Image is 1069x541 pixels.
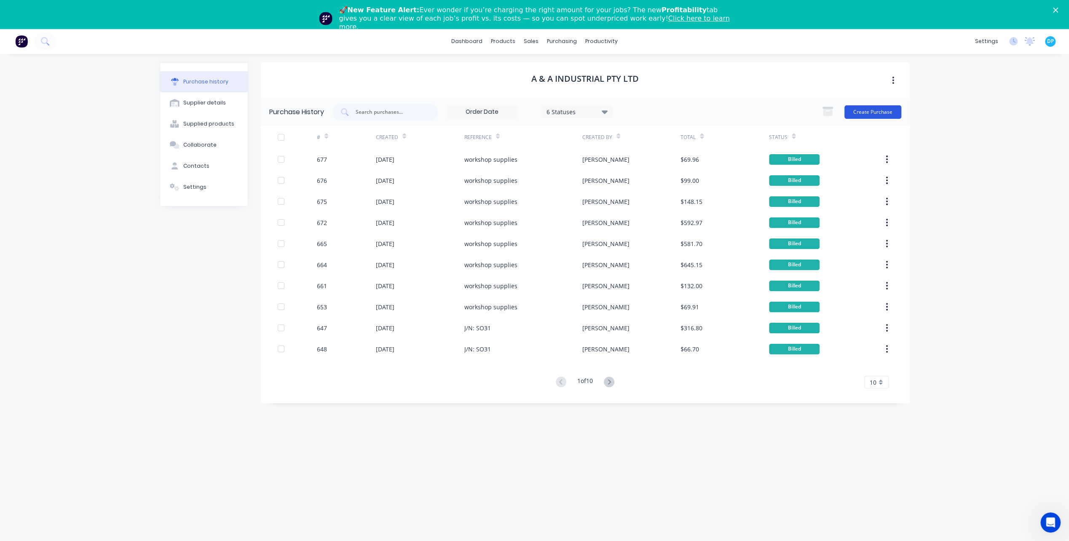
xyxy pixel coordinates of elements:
div: $66.70 [681,345,699,354]
button: Create Purchase [844,105,901,119]
div: [PERSON_NAME] [582,155,630,164]
div: 676 [317,176,327,185]
div: 665 [317,239,327,248]
div: products [487,35,520,48]
b: New Feature Alert: [348,6,420,14]
div: Billed [769,302,820,312]
h1: A & A Industrial Pty Ltd [531,74,639,84]
div: [DATE] [376,303,394,311]
div: [PERSON_NAME] [582,345,630,354]
div: workshop supplies [464,218,517,227]
div: [PERSON_NAME] [582,239,630,248]
div: $316.80 [681,324,702,332]
div: [PERSON_NAME] [582,303,630,311]
div: $148.15 [681,197,702,206]
div: Billed [769,344,820,354]
div: productivity [581,35,622,48]
div: $581.70 [681,239,702,248]
div: [DATE] [376,218,394,227]
div: Purchase History [269,107,324,117]
div: [DATE] [376,155,394,164]
div: Billed [769,154,820,165]
div: Created By [582,134,612,141]
div: J/N: SO31 [464,324,491,332]
div: 672 [317,218,327,227]
input: Search purchases... [355,108,425,116]
img: Profile image for Team [319,12,332,25]
div: [PERSON_NAME] [582,260,630,269]
div: # [317,134,320,141]
div: Purchase history [183,78,228,86]
div: [PERSON_NAME] [582,281,630,290]
div: 648 [317,345,327,354]
iframe: Intercom live chat [1040,512,1061,533]
div: 664 [317,260,327,269]
div: Total [681,134,696,141]
div: [DATE] [376,324,394,332]
div: workshop supplies [464,260,517,269]
div: Status [769,134,788,141]
div: Supplier details [183,99,226,107]
div: 1 of 10 [577,376,593,388]
div: [PERSON_NAME] [582,176,630,185]
button: Supplier details [160,92,248,113]
div: Billed [769,323,820,333]
div: 647 [317,324,327,332]
input: Order Date [447,106,517,118]
div: $99.00 [681,176,699,185]
img: Factory [15,35,28,48]
div: Collaborate [183,141,217,149]
b: Profitability [662,6,707,14]
div: 653 [317,303,327,311]
div: 677 [317,155,327,164]
div: 661 [317,281,327,290]
div: workshop supplies [464,197,517,206]
button: Purchase history [160,71,248,92]
button: Settings [160,177,248,198]
span: DP [1047,37,1054,45]
div: $132.00 [681,281,702,290]
div: Contacts [183,162,209,170]
div: workshop supplies [464,239,517,248]
div: Billed [769,217,820,228]
div: workshop supplies [464,155,517,164]
div: $69.91 [681,303,699,311]
div: Close [1053,8,1061,13]
div: Created [376,134,398,141]
div: workshop supplies [464,303,517,311]
button: Collaborate [160,134,248,155]
div: [DATE] [376,197,394,206]
div: Settings [183,183,206,191]
div: 6 Statuses [547,107,607,116]
div: settings [971,35,1002,48]
div: Reference [464,134,492,141]
div: [DATE] [376,345,394,354]
div: [PERSON_NAME] [582,218,630,227]
div: sales [520,35,543,48]
div: [PERSON_NAME] [582,197,630,206]
a: Click here to learn more. [339,14,730,31]
div: 🚀 Ever wonder if you’re charging the right amount for your jobs? The new tab gives you a clear vi... [339,6,737,31]
div: purchasing [543,35,581,48]
div: $592.97 [681,218,702,227]
div: Billed [769,281,820,291]
div: [DATE] [376,281,394,290]
div: Billed [769,196,820,207]
div: J/N: SO31 [464,345,491,354]
div: [DATE] [376,176,394,185]
div: [DATE] [376,260,394,269]
div: [DATE] [376,239,394,248]
div: $69.96 [681,155,699,164]
div: workshop supplies [464,176,517,185]
div: Billed [769,238,820,249]
button: Supplied products [160,113,248,134]
a: dashboard [447,35,487,48]
div: Billed [769,175,820,186]
button: Contacts [160,155,248,177]
span: 10 [870,378,876,387]
div: 675 [317,197,327,206]
div: workshop supplies [464,281,517,290]
div: [PERSON_NAME] [582,324,630,332]
div: Billed [769,260,820,270]
div: $645.15 [681,260,702,269]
